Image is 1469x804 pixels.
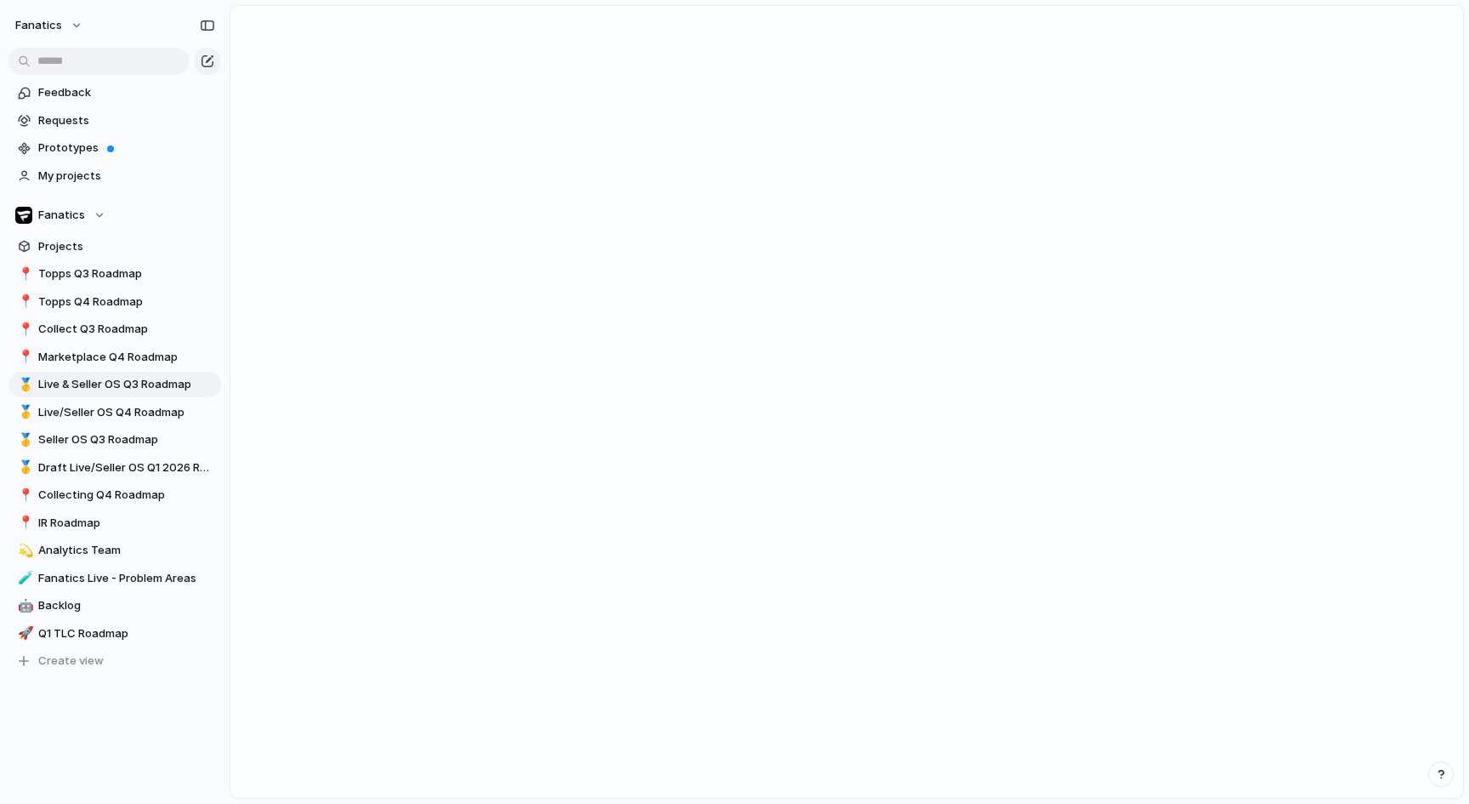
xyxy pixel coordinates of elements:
[38,515,215,532] span: IR Roadmap
[9,482,221,508] a: 📍Collecting Q4 Roadmap
[15,265,32,282] button: 📍
[15,349,32,366] button: 📍
[9,593,221,619] a: 🤖Backlog
[15,570,32,587] button: 🧪
[9,621,221,647] a: 🚀Q1 TLC Roadmap
[9,455,221,481] a: 🥇Draft Live/Seller OS Q1 2026 Roadmap
[38,597,215,614] span: Backlog
[18,431,30,450] div: 🥇
[15,431,32,448] button: 🥇
[38,487,215,504] span: Collecting Q4 Roadmap
[15,294,32,311] button: 📍
[38,321,215,338] span: Collect Q3 Roadmap
[38,294,215,311] span: Topps Q4 Roadmap
[15,597,32,614] button: 🤖
[38,238,215,255] span: Projects
[18,458,30,477] div: 🥇
[9,163,221,189] a: My projects
[38,570,215,587] span: Fanatics Live - Problem Areas
[15,487,32,504] button: 📍
[18,596,30,616] div: 🤖
[38,265,215,282] span: Topps Q3 Roadmap
[9,400,221,425] a: 🥇Live/Seller OS Q4 Roadmap
[38,112,215,129] span: Requests
[8,12,92,39] button: fanatics
[15,515,32,532] button: 📍
[9,427,221,453] a: 🥇Seller OS Q3 Roadmap
[9,372,221,397] a: 🥇Live & Seller OS Q3 Roadmap
[38,653,104,670] span: Create view
[38,84,215,101] span: Feedback
[38,459,215,476] span: Draft Live/Seller OS Q1 2026 Roadmap
[15,625,32,642] button: 🚀
[9,289,221,315] a: 📍Topps Q4 Roadmap
[9,345,221,370] a: 📍Marketplace Q4 Roadmap
[38,625,215,642] span: Q1 TLC Roadmap
[38,349,215,366] span: Marketplace Q4 Roadmap
[18,402,30,422] div: 🥇
[38,376,215,393] span: Live & Seller OS Q3 Roadmap
[18,347,30,367] div: 📍
[18,541,30,561] div: 💫
[38,168,215,185] span: My projects
[18,292,30,311] div: 📍
[9,316,221,342] a: 📍Collect Q3 Roadmap
[18,624,30,643] div: 🚀
[15,376,32,393] button: 🥇
[15,321,32,338] button: 📍
[15,404,32,421] button: 🥇
[15,459,32,476] button: 🥇
[38,431,215,448] span: Seller OS Q3 Roadmap
[9,108,221,134] a: Requests
[18,375,30,395] div: 🥇
[9,510,221,536] a: 📍IR Roadmap
[38,404,215,421] span: Live/Seller OS Q4 Roadmap
[9,538,221,563] a: 💫Analytics Team
[9,648,221,674] button: Create view
[15,542,32,559] button: 💫
[18,265,30,284] div: 📍
[18,513,30,533] div: 📍
[9,135,221,161] a: Prototypes
[9,202,221,228] button: Fanatics
[18,568,30,588] div: 🧪
[9,234,221,259] a: Projects
[38,207,85,224] span: Fanatics
[38,140,215,157] span: Prototypes
[18,486,30,505] div: 📍
[9,566,221,591] a: 🧪Fanatics Live - Problem Areas
[9,261,221,287] a: 📍Topps Q3 Roadmap
[18,320,30,339] div: 📍
[38,542,215,559] span: Analytics Team
[9,80,221,105] a: Feedback
[15,17,62,34] span: fanatics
